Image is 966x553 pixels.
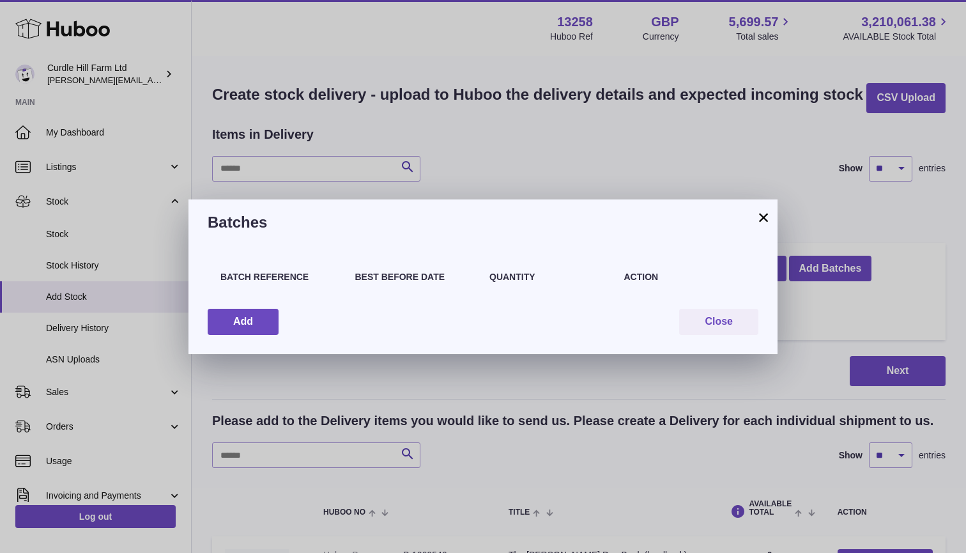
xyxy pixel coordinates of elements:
[624,271,746,283] h4: Action
[679,309,758,335] button: Close
[756,210,771,225] button: ×
[220,271,342,283] h4: Batch Reference
[355,271,477,283] h4: Best Before Date
[489,271,611,283] h4: Quantity
[208,212,758,233] h3: Batches
[208,309,279,335] button: Add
